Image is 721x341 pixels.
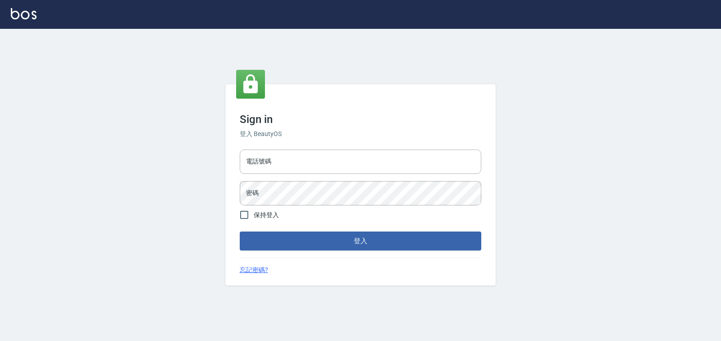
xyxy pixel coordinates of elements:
[240,113,481,126] h3: Sign in
[240,232,481,250] button: 登入
[240,129,481,139] h6: 登入 BeautyOS
[240,265,268,275] a: 忘記密碼?
[11,8,37,19] img: Logo
[254,210,279,220] span: 保持登入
